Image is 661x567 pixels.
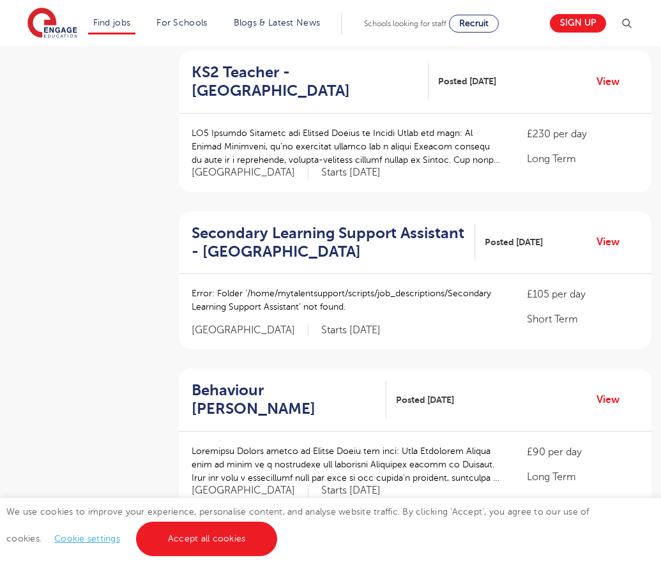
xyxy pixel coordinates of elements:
[527,287,639,302] p: £105 per day
[321,166,381,179] p: Starts [DATE]
[192,224,465,261] h2: Secondary Learning Support Assistant - [GEOGRAPHIC_DATA]
[527,312,639,327] p: Short Term
[27,8,77,40] img: Engage Education
[192,166,308,179] span: [GEOGRAPHIC_DATA]
[485,236,543,249] span: Posted [DATE]
[364,19,446,28] span: Schools looking for staff
[321,484,381,497] p: Starts [DATE]
[93,18,131,27] a: Find jobs
[192,381,386,418] a: Behaviour [PERSON_NAME]
[192,126,501,167] p: LO5 Ipsumdo Sitametc adi Elitsed Doeius te Incidi Utlab etd magn: Al Enimad Minimveni, qu’no exer...
[396,393,454,407] span: Posted [DATE]
[527,151,639,167] p: Long Term
[192,224,475,261] a: Secondary Learning Support Assistant - [GEOGRAPHIC_DATA]
[192,63,429,100] a: KS2 Teacher - [GEOGRAPHIC_DATA]
[136,522,278,556] a: Accept all cookies
[54,534,120,543] a: Cookie settings
[449,15,499,33] a: Recruit
[234,18,321,27] a: Blogs & Latest News
[596,73,629,90] a: View
[596,391,629,408] a: View
[6,507,589,543] span: We use cookies to improve your experience, personalise content, and analyse website traffic. By c...
[438,75,496,88] span: Posted [DATE]
[192,287,501,314] p: Error: Folder ‘/home/mytalentsupport/scripts/job_descriptions/Secondary Learning Support Assistan...
[192,324,308,337] span: [GEOGRAPHIC_DATA]
[459,19,489,28] span: Recruit
[192,444,501,485] p: Loremipsu Dolors ametco ad Elitse Doeiu tem inci: Utla Etdolorem Aliqua enim ad minim ve q nostru...
[156,18,207,27] a: For Schools
[527,444,639,460] p: £90 per day
[596,234,629,250] a: View
[321,324,381,337] p: Starts [DATE]
[192,381,376,418] h2: Behaviour [PERSON_NAME]
[192,484,308,497] span: [GEOGRAPHIC_DATA]
[527,126,639,142] p: £230 per day
[527,469,639,485] p: Long Term
[550,14,606,33] a: Sign up
[192,63,418,100] h2: KS2 Teacher - [GEOGRAPHIC_DATA]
